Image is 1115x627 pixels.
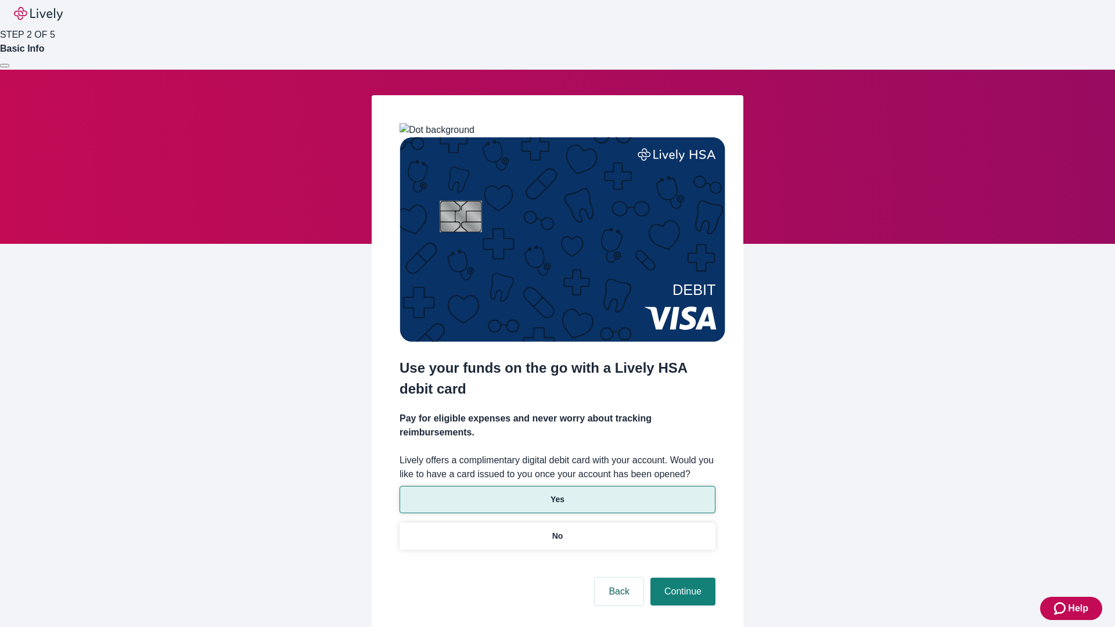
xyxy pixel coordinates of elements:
[400,137,725,342] img: Debit card
[552,530,563,542] p: No
[1054,601,1068,615] svg: Zendesk support icon
[400,453,715,481] label: Lively offers a complimentary digital debit card with your account. Would you like to have a card...
[1068,601,1088,615] span: Help
[595,578,643,606] button: Back
[1040,597,1102,620] button: Zendesk support iconHelp
[400,123,474,137] img: Dot background
[650,578,715,606] button: Continue
[400,486,715,513] button: Yes
[400,412,715,439] h4: Pay for eligible expenses and never worry about tracking reimbursements.
[14,7,63,21] img: Lively
[400,358,715,399] h2: Use your funds on the go with a Lively HSA debit card
[551,493,564,506] p: Yes
[400,522,715,550] button: No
